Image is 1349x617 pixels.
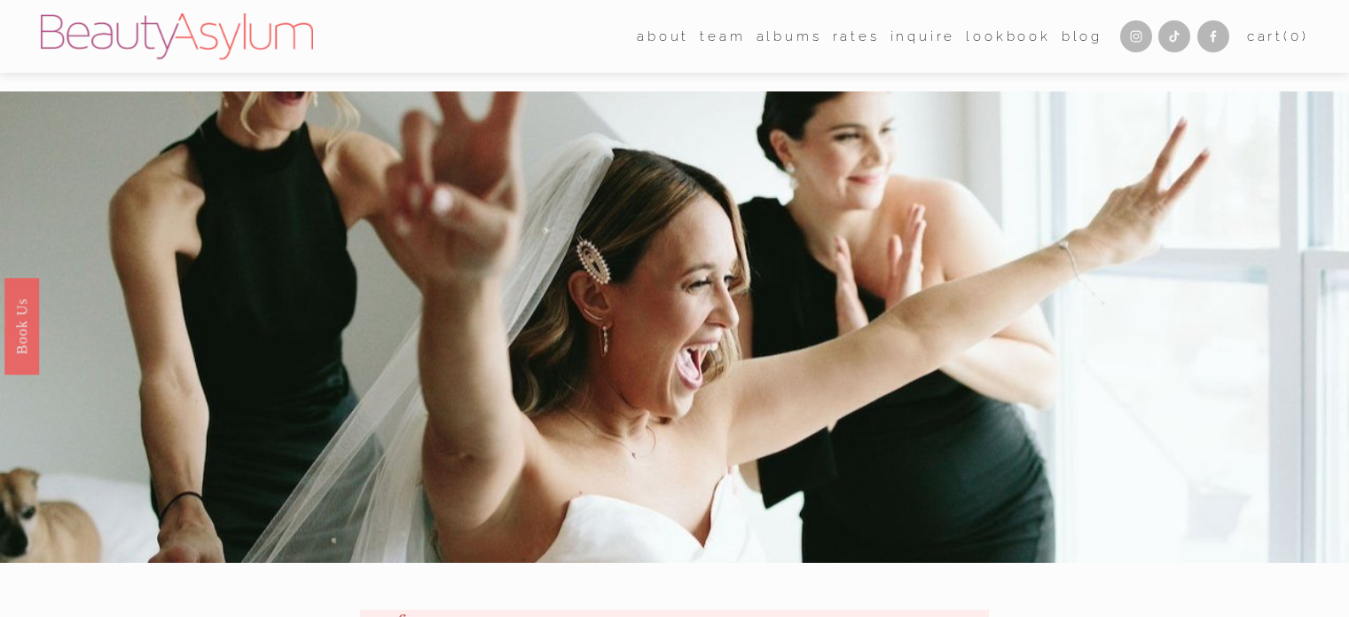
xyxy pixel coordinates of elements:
a: albums [757,23,822,50]
span: 0 [1290,28,1302,44]
a: folder dropdown [700,23,745,50]
a: folder dropdown [637,23,689,50]
a: Lookbook [966,23,1050,50]
a: Facebook [1197,20,1229,52]
span: about [637,25,689,49]
img: Beauty Asylum | Bridal Hair &amp; Makeup Charlotte &amp; Atlanta [41,13,313,59]
span: ( ) [1283,28,1308,44]
a: Book Us [4,277,39,374]
a: Blog [1062,23,1102,50]
a: Inquire [890,23,956,50]
span: team [700,25,745,49]
a: 0 items in cart [1247,25,1309,49]
a: Rates [833,23,880,50]
a: TikTok [1158,20,1190,52]
a: Instagram [1120,20,1152,52]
